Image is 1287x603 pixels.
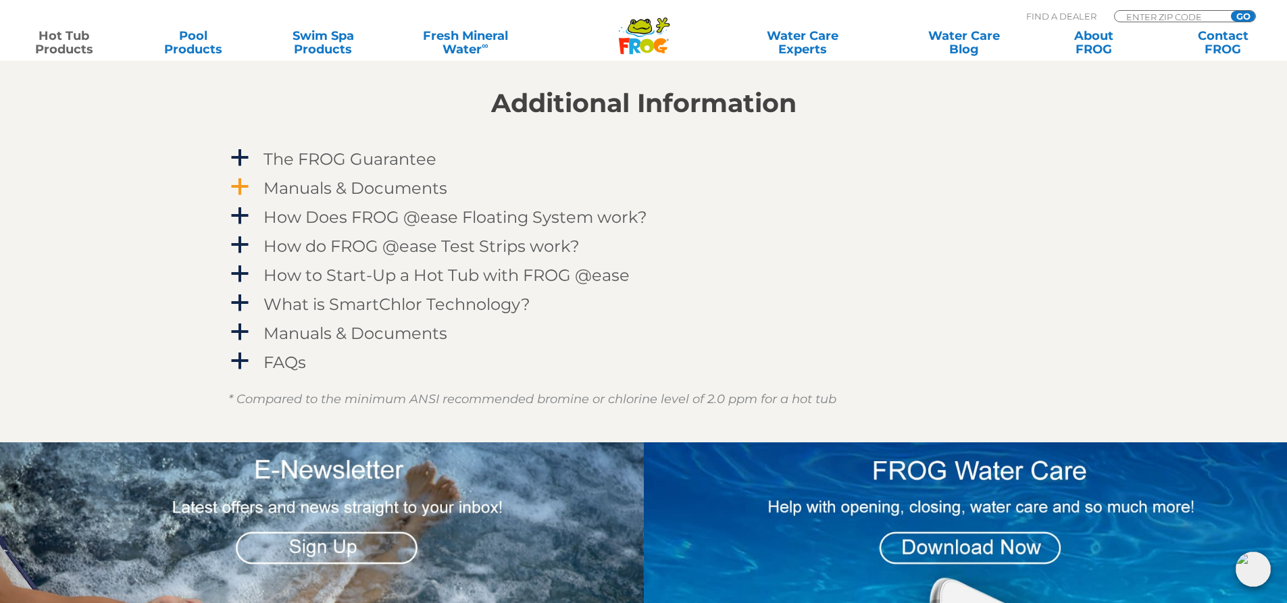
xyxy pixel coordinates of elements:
[263,237,580,255] h4: How do FROG @ease Test Strips work?
[230,235,250,255] span: a
[228,88,1059,118] h2: Additional Information
[230,293,250,313] span: a
[230,206,250,226] span: a
[228,234,1059,259] a: a How do FROG @ease Test Strips work?
[1125,11,1216,22] input: Zip Code Form
[1043,29,1144,56] a: AboutFROG
[228,392,836,407] em: * Compared to the minimum ANSI recommended bromine or chlorine level of 2.0 ppm for a hot tub
[263,150,436,168] h4: The FROG Guarantee
[1236,552,1271,587] img: openIcon
[143,29,244,56] a: PoolProducts
[230,148,250,168] span: a
[263,208,647,226] h4: How Does FROG @ease Floating System work?
[230,322,250,342] span: a
[1026,10,1096,22] p: Find A Dealer
[230,264,250,284] span: a
[1173,29,1273,56] a: ContactFROG
[263,353,306,371] h4: FAQs
[913,29,1014,56] a: Water CareBlog
[230,351,250,371] span: a
[230,177,250,197] span: a
[228,321,1059,346] a: a Manuals & Documents
[14,29,114,56] a: Hot TubProducts
[228,176,1059,201] a: a Manuals & Documents
[228,205,1059,230] a: a How Does FROG @ease Floating System work?
[228,263,1059,288] a: a How to Start-Up a Hot Tub with FROG @ease
[402,29,528,56] a: Fresh MineralWater∞
[273,29,374,56] a: Swim SpaProducts
[263,324,447,342] h4: Manuals & Documents
[228,292,1059,317] a: a What is SmartChlor Technology?
[263,295,530,313] h4: What is SmartChlor Technology?
[482,40,488,51] sup: ∞
[721,29,884,56] a: Water CareExperts
[263,179,447,197] h4: Manuals & Documents
[1231,11,1255,22] input: GO
[263,266,630,284] h4: How to Start-Up a Hot Tub with FROG @ease
[228,350,1059,375] a: a FAQs
[228,147,1059,172] a: a The FROG Guarantee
